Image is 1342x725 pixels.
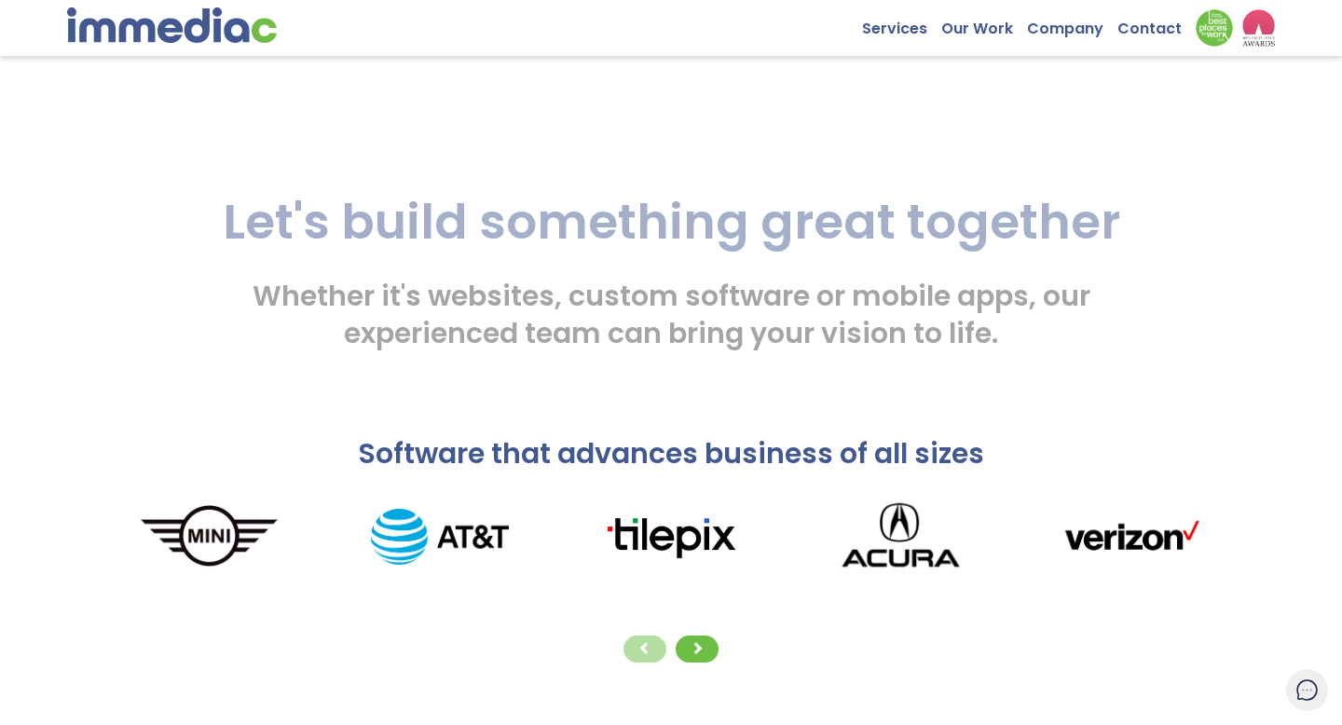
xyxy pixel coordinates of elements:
img: Down [1196,9,1233,47]
img: MINI_logo.png [94,502,324,571]
img: immediac [67,7,277,43]
span: Software that advances business of all sizes [358,433,984,473]
img: verizonLogo.png [1016,513,1246,562]
span: Let's build something great together [223,187,1120,255]
img: logo2_wea_nobg.webp [1242,9,1275,47]
a: Company [1027,9,1117,38]
span: Whether it's websites, custom software or mobile apps, our experienced team can bring your vision... [253,276,1090,353]
img: Acura_logo.png [786,491,1016,582]
a: Services [862,9,941,38]
img: tilepixLogo.png [555,512,786,561]
a: Contact [1117,9,1196,38]
img: AT%26T_logo.png [324,509,555,565]
a: Our Work [941,9,1027,38]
